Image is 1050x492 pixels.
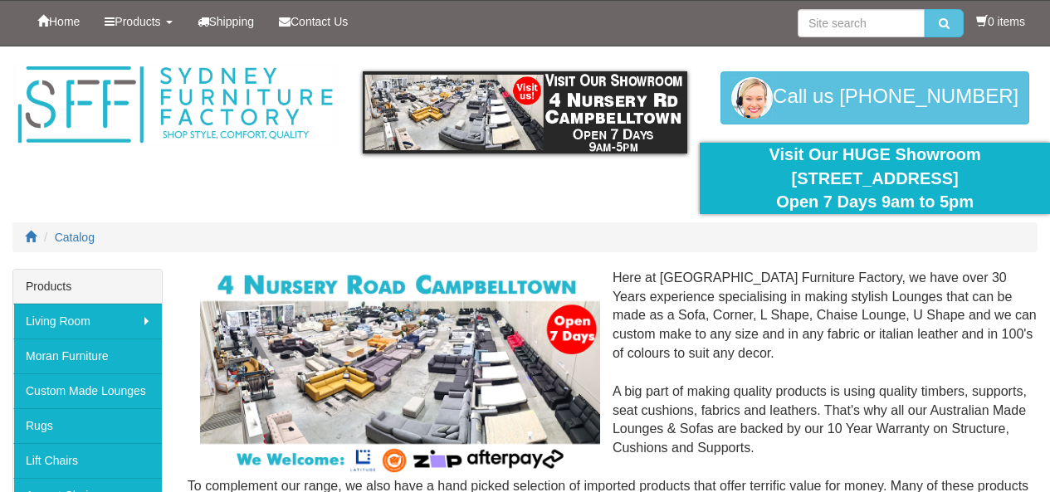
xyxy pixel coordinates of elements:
span: Home [49,15,80,28]
a: Moran Furniture [13,339,162,373]
span: Contact Us [291,15,348,28]
span: Products [115,15,160,28]
img: showroom.gif [363,71,688,153]
a: Catalog [55,231,95,244]
div: Visit Our HUGE Showroom [STREET_ADDRESS] Open 7 Days 9am to 5pm [712,143,1038,214]
a: Custom Made Lounges [13,373,162,408]
a: Contact Us [266,1,360,42]
a: Shipping [185,1,267,42]
a: Living Room [13,304,162,339]
div: Products [13,270,162,304]
a: Lift Chairs [13,443,162,478]
a: Rugs [13,408,162,443]
span: Shipping [209,15,255,28]
img: Corner Modular Lounges [200,269,600,477]
input: Site search [798,9,925,37]
a: Home [25,1,92,42]
li: 0 items [976,13,1025,30]
a: Products [92,1,184,42]
img: Sydney Furniture Factory [12,63,338,147]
